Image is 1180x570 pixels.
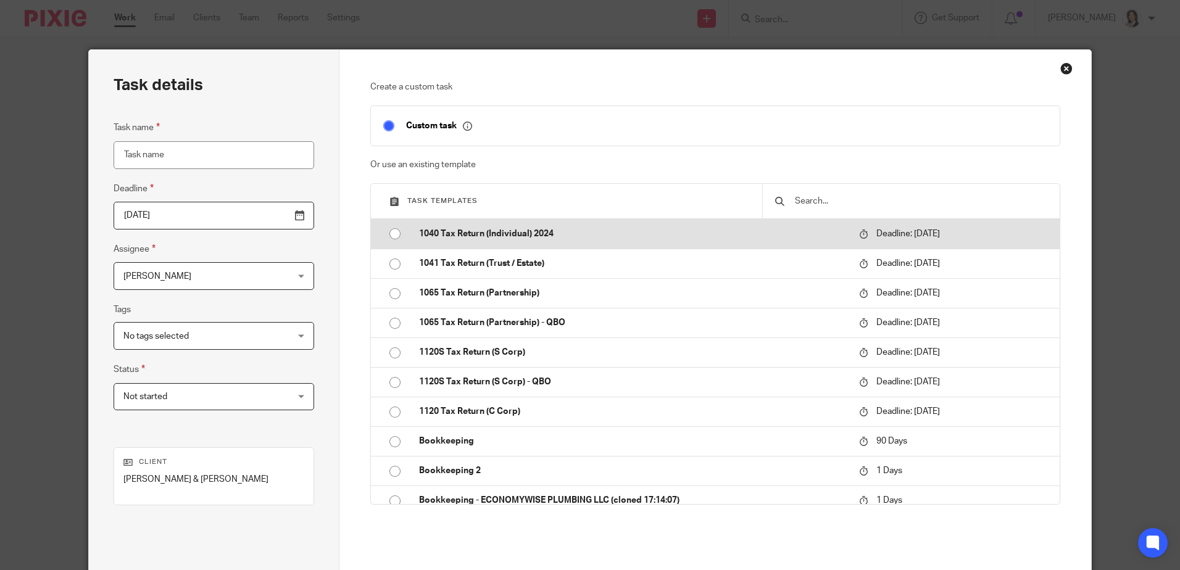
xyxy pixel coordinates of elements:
p: 1065 Tax Return (Partnership) - QBO [419,316,847,329]
span: No tags selected [123,332,189,341]
span: Task templates [407,197,478,204]
span: Not started [123,392,167,401]
span: Deadline: [DATE] [876,348,940,357]
p: Bookkeeping [419,435,847,447]
label: Status [114,362,145,376]
span: 1 Days [876,466,902,475]
label: Assignee [114,242,156,256]
span: Deadline: [DATE] [876,378,940,386]
span: [PERSON_NAME] [123,272,191,281]
p: Client [123,457,304,467]
p: Create a custom task [370,81,1060,93]
label: Deadline [114,181,154,196]
p: 1120 Tax Return (C Corp) [419,405,847,418]
input: Pick a date [114,202,314,229]
span: Deadline: [DATE] [876,259,940,268]
div: Close this dialog window [1060,62,1073,75]
p: 1040 Tax Return (Individual) 2024 [419,228,847,240]
input: Task name [114,141,314,169]
span: Deadline: [DATE] [876,407,940,416]
input: Search... [794,194,1047,208]
p: [PERSON_NAME] & [PERSON_NAME] [123,473,304,485]
span: Deadline: [DATE] [876,229,940,238]
p: 1065 Tax Return (Partnership) [419,287,847,299]
span: 1 Days [876,496,902,505]
p: 1120S Tax Return (S Corp) [419,346,847,358]
p: Bookkeeping 2 [419,465,847,477]
span: 90 Days [876,437,907,445]
span: Deadline: [DATE] [876,318,940,327]
p: Custom task [406,120,472,131]
p: 1120S Tax Return (S Corp) - QBO [419,376,847,388]
label: Task name [114,120,160,134]
p: Or use an existing template [370,159,1060,171]
p: 1041 Tax Return (Trust / Estate) [419,257,847,270]
p: Bookkeeping - ECONOMYWISE PLUMBING LLC (cloned 17:14:07) [419,494,847,506]
span: Deadline: [DATE] [876,289,940,297]
h2: Task details [114,75,203,96]
label: Tags [114,304,131,316]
